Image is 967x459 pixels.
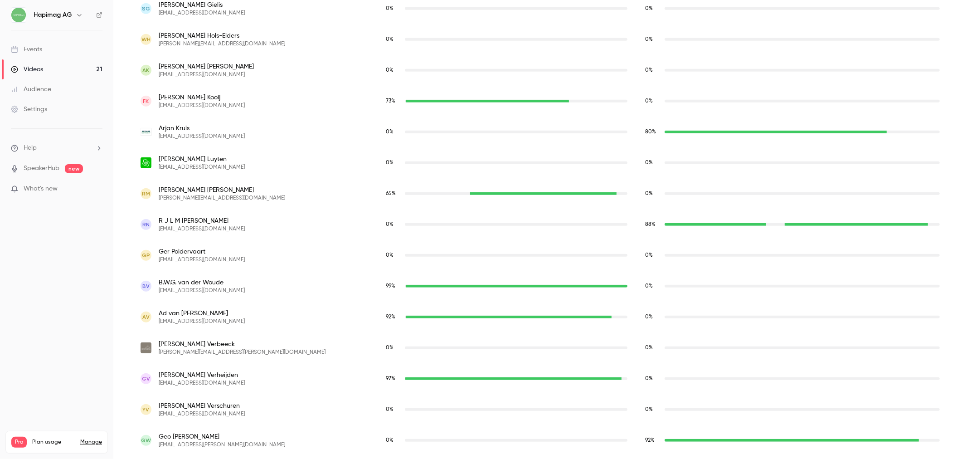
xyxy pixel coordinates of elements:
span: 0 % [386,160,394,166]
span: B.W.G. van der Woude [159,278,245,287]
span: 88 % [646,222,656,227]
span: Live watch time [386,35,400,44]
span: 0 % [646,191,653,196]
span: Replay watch time [646,375,660,383]
div: arjan@akomar.nl [131,117,949,147]
span: Pro [11,437,27,448]
span: RM [142,190,150,198]
div: y.verschuren32@gmail.com [131,394,949,425]
img: hapimag.com [141,342,151,353]
div: frederik.kooij@icloud.com [131,86,949,117]
span: 0 % [386,253,394,258]
div: Settings [11,105,47,114]
span: 0 % [646,253,653,258]
span: 92 % [646,438,655,443]
span: 0 % [386,37,394,42]
span: Live watch time [386,159,400,167]
a: Manage [80,439,102,446]
span: GW [141,436,151,444]
span: 80 % [646,129,656,135]
span: 0 % [386,407,394,412]
span: 0 % [646,37,653,42]
span: Live watch time [386,436,400,444]
span: 0 % [646,68,653,73]
span: YV [143,405,150,414]
div: Audience [11,85,51,94]
span: 0 % [646,376,653,381]
span: SG [142,5,150,13]
span: [EMAIL_ADDRESS][DOMAIN_NAME] [159,287,245,294]
span: Live watch time [386,405,400,414]
div: w.p.m.hols@gmail.com [131,24,949,55]
span: GV [142,375,150,383]
span: 99 % [386,283,395,289]
span: [EMAIL_ADDRESS][DOMAIN_NAME] [159,380,245,387]
span: [PERSON_NAME] Verheijden [159,371,245,380]
span: Live watch time [386,5,400,13]
span: Bv [142,282,150,290]
div: Videos [11,65,43,74]
span: FK [143,97,149,105]
span: 0 % [646,98,653,104]
span: 0 % [646,160,653,166]
span: R J L M [PERSON_NAME] [159,216,245,225]
span: Help [24,143,37,153]
span: 0 % [386,6,394,11]
span: 0 % [386,438,394,443]
span: 97 % [386,376,395,381]
span: Live watch time [386,97,400,105]
span: Replay watch time [646,220,660,229]
iframe: Noticeable Trigger [92,185,102,193]
img: akomar.nl [141,128,151,136]
span: [EMAIL_ADDRESS][DOMAIN_NAME] [159,225,245,233]
span: Arjan Kruis [159,124,245,133]
span: Replay watch time [646,344,660,352]
h6: Hapimag AG [34,10,72,20]
span: [PERSON_NAME] [PERSON_NAME] [159,186,285,195]
span: [PERSON_NAME][EMAIL_ADDRESS][PERSON_NAME][DOMAIN_NAME] [159,349,326,356]
span: Live watch time [386,190,400,198]
span: What's new [24,184,58,194]
span: Live watch time [386,251,400,259]
span: Live watch time [386,344,400,352]
span: [PERSON_NAME] Verschuren [159,401,245,410]
div: gpo.4p@hotmail.com [131,240,949,271]
span: Live watch time [386,375,400,383]
div: rob.nicolaas@icloud.com [131,209,949,240]
span: [PERSON_NAME] [PERSON_NAME] [159,62,254,71]
div: karen.verbeeck@hapimag.com [131,332,949,363]
span: [EMAIL_ADDRESS][DOMAIN_NAME] [159,318,245,325]
div: glmverheijden@gmail.com [131,363,949,394]
span: 0 % [646,283,653,289]
span: [PERSON_NAME] Gielis [159,0,245,10]
span: 0 % [646,345,653,351]
span: Ger Poldervaart [159,247,245,256]
img: planet.nl [141,157,151,168]
span: [EMAIL_ADDRESS][DOMAIN_NAME] [159,10,245,17]
span: Live watch time [386,282,400,290]
div: ad@famvanklaveren.nl [131,302,949,332]
span: [PERSON_NAME] Hols-Elders [159,31,285,40]
span: Replay watch time [646,5,660,13]
span: Live watch time [386,66,400,74]
span: [EMAIL_ADDRESS][DOMAIN_NAME] [159,164,245,171]
div: rene.mulders10@gmail.com [131,178,949,209]
span: [PERSON_NAME][EMAIL_ADDRESS][DOMAIN_NAME] [159,40,285,48]
span: Replay watch time [646,282,660,290]
span: Replay watch time [646,97,660,105]
span: Live watch time [386,220,400,229]
span: Ad van [PERSON_NAME] [159,309,245,318]
a: SpeakerHub [24,164,59,173]
span: Replay watch time [646,159,660,167]
div: Events [11,45,42,54]
div: geo.wehry@gmail.com [131,425,949,456]
span: [PERSON_NAME] Luyten [159,155,245,164]
span: Live watch time [386,313,400,321]
span: [EMAIL_ADDRESS][DOMAIN_NAME] [159,410,245,418]
span: Replay watch time [646,35,660,44]
span: 65 % [386,191,396,196]
div: info@kappertfietsen.nl [131,55,949,86]
span: AK [143,66,150,74]
span: Replay watch time [646,66,660,74]
span: 92 % [386,314,395,320]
